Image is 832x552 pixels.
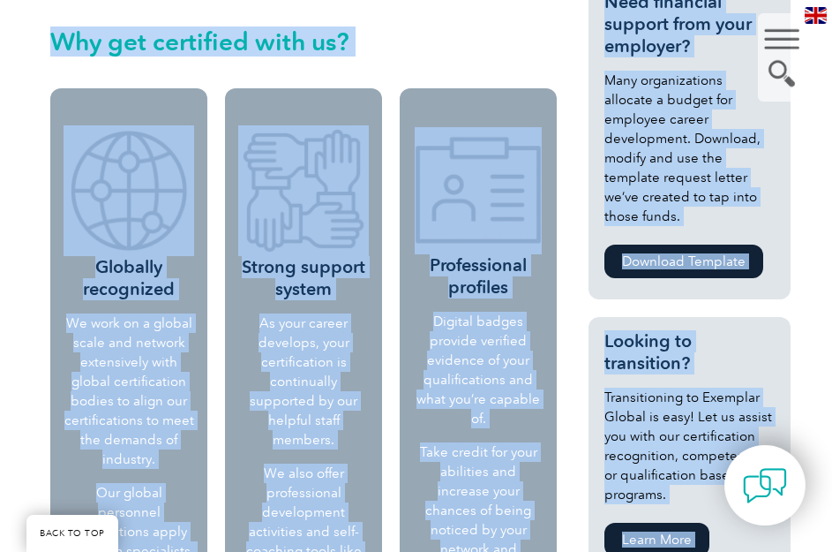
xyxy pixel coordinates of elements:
[64,314,194,469] p: We work on a global scale and network extensively with global certification bodies to align our c...
[604,388,774,504] p: Transitioning to Exemplar Global is easy! Let us assist you with our certification recognition, c...
[743,464,787,508] img: contact-chat.png
[50,27,557,56] h2: Why get certified with us?
[604,330,774,374] h3: Looking to transition?
[238,314,369,450] p: As your career develops, your certification is continually supported by our helpful staff members.
[415,127,542,299] h3: Professional profiles
[415,312,542,428] p: Digital badges provide verified evidence of your qualifications and what you’re capable of.
[64,125,194,300] h3: Globally recognized
[604,245,763,278] a: Download Template
[805,7,827,24] img: en
[604,71,774,226] p: Many organizations allocate a budget for employee career development. Download, modify and use th...
[26,515,118,552] a: BACK TO TOP
[238,125,369,300] h3: Strong support system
